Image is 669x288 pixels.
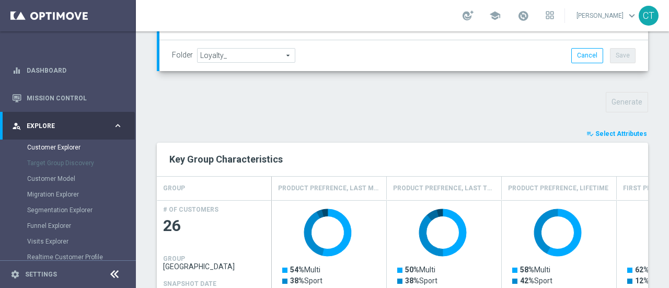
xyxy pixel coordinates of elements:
span: Explore [27,123,113,129]
tspan: 58% [520,266,534,274]
button: person_search Explore keyboard_arrow_right [11,122,123,130]
h4: Product Prefrence, LifeTime [508,179,608,198]
div: Dashboard [12,56,123,84]
a: Customer Explorer [27,143,109,152]
tspan: 54% [290,266,304,274]
h2: Key Group Characteristics [169,153,636,166]
i: person_search [12,121,21,131]
h4: # OF CUSTOMERS [163,206,218,213]
tspan: 42% [520,277,534,285]
div: Mission Control [12,84,123,112]
tspan: 38% [405,277,419,285]
tspan: 62% [635,266,649,274]
text: Sport [290,277,322,285]
h4: GROUP [163,179,185,198]
div: Customer Explorer [27,140,135,155]
div: CT [639,6,659,26]
div: Explore [12,121,113,131]
a: Settings [25,271,57,278]
button: playlist_add_check Select Attributes [585,128,648,140]
div: Migration Explorer [27,187,135,202]
button: Save [610,48,636,63]
i: keyboard_arrow_right [113,121,123,131]
text: Sport [520,277,552,285]
i: settings [10,270,20,279]
div: Visits Explorer [27,234,135,249]
button: Mission Control [11,94,123,102]
h4: Product Prefrence, Last Three Months [393,179,495,198]
text: Multi [520,266,550,274]
text: Multi [405,266,435,274]
span: school [489,10,501,21]
tspan: 38% [290,277,304,285]
span: 26 [163,216,266,236]
div: Funnel Explorer [27,218,135,234]
h4: Product Prefrence, Last Month [278,179,380,198]
a: Migration Explorer [27,190,109,199]
h4: SNAPSHOT DATE [163,280,216,287]
a: Mission Control [27,84,123,112]
a: Customer Model [27,175,109,183]
div: Target Group Discovery [27,155,135,171]
button: Cancel [571,48,603,63]
button: equalizer Dashboard [11,66,123,75]
a: Funnel Explorer [27,222,109,230]
a: Visits Explorer [27,237,109,246]
i: playlist_add_check [586,130,594,137]
tspan: 12% [635,277,649,285]
button: Generate [606,92,648,112]
label: Folder [172,51,193,60]
div: Segmentation Explorer [27,202,135,218]
div: Realtime Customer Profile [27,249,135,265]
i: equalizer [12,66,21,75]
a: [PERSON_NAME]keyboard_arrow_down [575,8,639,24]
a: Segmentation Explorer [27,206,109,214]
div: Customer Model [27,171,135,187]
span: PUGLIA [163,262,266,271]
span: keyboard_arrow_down [626,10,638,21]
a: Realtime Customer Profile [27,253,109,261]
a: Dashboard [27,56,123,84]
text: Multi [290,266,320,274]
h4: GROUP [163,255,185,262]
text: Sport [635,266,667,274]
tspan: 50% [405,266,419,274]
span: Select Attributes [595,130,647,137]
text: Sport [405,277,437,285]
